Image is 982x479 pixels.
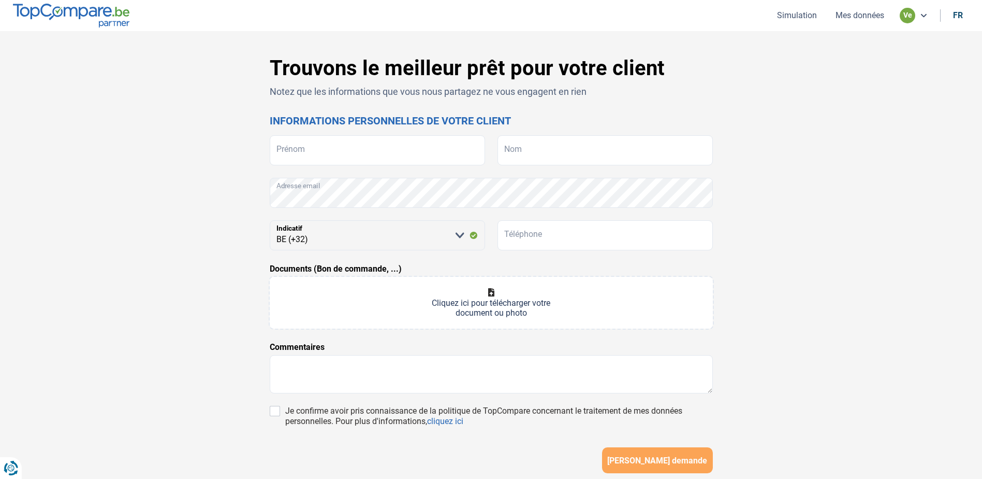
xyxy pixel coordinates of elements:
[270,115,713,127] h2: Informations personnelles de votre client
[13,4,129,27] img: TopCompare.be
[270,56,713,81] h1: Trouvons le meilleur prêt pour votre client
[832,10,887,21] button: Mes données
[270,85,713,98] p: Notez que les informations que vous nous partagez ne vous engagent en rien
[953,10,963,20] div: fr
[285,406,713,427] div: Je confirme avoir pris connaissance de la politique de TopCompare concernant le traitement de mes...
[427,416,463,426] a: cliquez ici
[607,456,707,466] span: [PERSON_NAME] demande
[497,220,713,250] input: 401020304
[270,263,402,275] label: Documents (Bon de commande, ...)
[900,8,915,23] div: ve
[602,447,713,473] button: [PERSON_NAME] demande
[774,10,820,21] button: Simulation
[270,220,485,250] select: Indicatif
[270,341,325,354] label: Commentaires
